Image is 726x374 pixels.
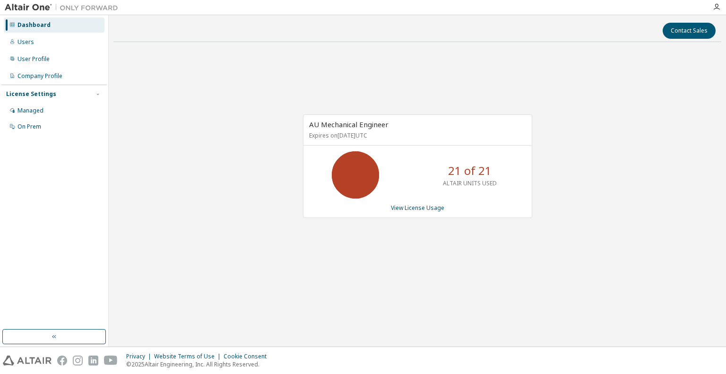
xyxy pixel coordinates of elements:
div: On Prem [17,123,41,130]
div: Company Profile [17,72,62,80]
div: Managed [17,107,43,114]
p: © 2025 Altair Engineering, Inc. All Rights Reserved. [126,360,272,368]
div: Website Terms of Use [154,353,224,360]
img: instagram.svg [73,356,83,365]
p: 21 of 21 [448,163,492,179]
img: youtube.svg [104,356,118,365]
div: Cookie Consent [224,353,272,360]
div: Dashboard [17,21,51,29]
img: altair_logo.svg [3,356,52,365]
a: View License Usage [391,204,444,212]
img: linkedin.svg [88,356,98,365]
p: Expires on [DATE] UTC [309,131,524,139]
button: Contact Sales [663,23,716,39]
div: Users [17,38,34,46]
span: AU Mechanical Engineer [309,120,389,129]
div: Privacy [126,353,154,360]
div: License Settings [6,90,56,98]
p: ALTAIR UNITS USED [443,179,497,187]
img: facebook.svg [57,356,67,365]
div: User Profile [17,55,50,63]
img: Altair One [5,3,123,12]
